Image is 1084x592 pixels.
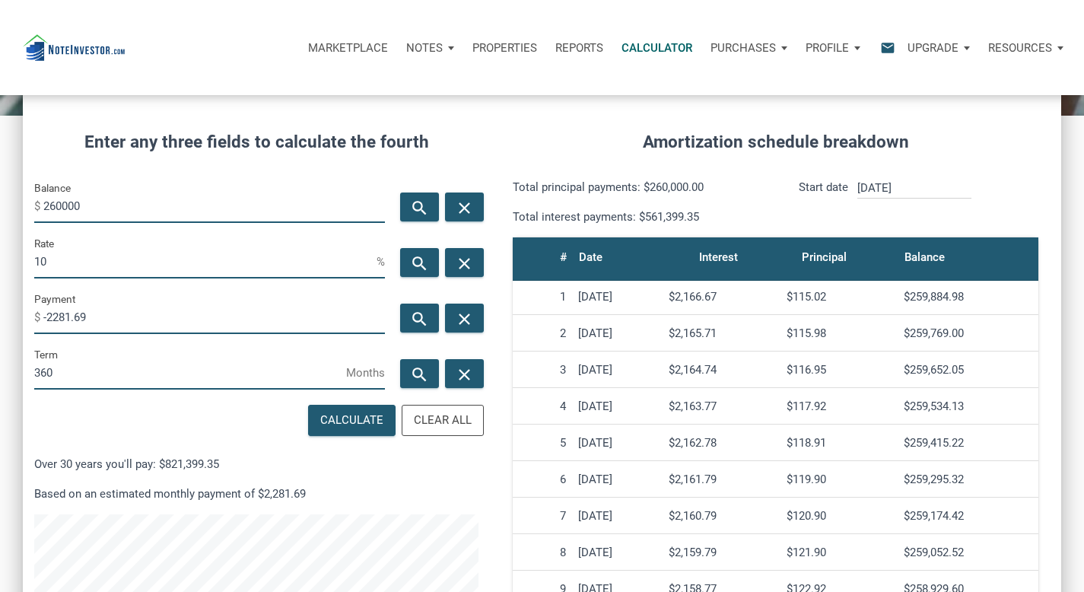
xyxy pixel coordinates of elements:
[320,412,383,429] div: Calculate
[869,25,898,71] button: email
[669,363,774,377] div: $2,164.74
[519,326,566,340] div: 2
[988,41,1052,55] p: Resources
[34,129,478,155] h4: Enter any three fields to calculate the fourth
[410,310,428,329] i: search
[802,247,847,268] div: Principal
[904,509,1032,523] div: $259,174.42
[904,326,1032,340] div: $259,769.00
[787,509,892,523] div: $120.90
[612,25,701,71] a: Calculator
[377,250,385,274] span: %
[879,39,897,56] i: email
[904,363,1032,377] div: $259,652.05
[34,194,43,218] span: $
[519,436,566,450] div: 5
[787,326,892,340] div: $115.98
[456,365,474,384] i: close
[519,546,566,559] div: 8
[400,193,439,221] button: search
[669,399,774,413] div: $2,163.77
[621,41,692,55] p: Calculator
[513,178,764,196] p: Total principal payments: $260,000.00
[346,361,385,385] span: Months
[904,247,945,268] div: Balance
[578,326,656,340] div: [DATE]
[34,244,377,278] input: Rate
[669,290,774,304] div: $2,166.67
[560,247,567,268] div: #
[904,436,1032,450] div: $259,415.22
[904,546,1032,559] div: $259,052.52
[445,193,484,221] button: close
[669,509,774,523] div: $2,160.79
[710,41,776,55] p: Purchases
[34,455,478,473] p: Over 30 years you'll pay: $821,399.35
[445,248,484,277] button: close
[308,41,388,55] p: Marketplace
[456,199,474,218] i: close
[796,25,869,71] button: Profile
[400,304,439,333] button: search
[400,359,439,388] button: search
[787,399,892,413] div: $117.92
[669,436,774,450] div: $2,162.78
[979,25,1073,71] button: Resources
[34,179,71,197] label: Balance
[445,359,484,388] button: close
[519,399,566,413] div: 4
[787,290,892,304] div: $115.02
[299,25,397,71] button: Marketplace
[34,355,346,390] input: Term
[787,546,892,559] div: $121.90
[34,345,58,364] label: Term
[43,189,385,223] input: Balance
[513,208,764,226] p: Total interest payments: $561,399.35
[501,129,1050,155] h4: Amortization schedule breakdown
[579,247,602,268] div: Date
[519,363,566,377] div: 3
[904,399,1032,413] div: $259,534.13
[456,254,474,273] i: close
[799,178,848,226] p: Start date
[669,473,774,486] div: $2,161.79
[34,234,54,253] label: Rate
[908,41,958,55] p: Upgrade
[397,25,463,71] button: Notes
[701,25,796,71] a: Purchases
[578,436,656,450] div: [DATE]
[414,412,472,429] div: Clear All
[787,436,892,450] div: $118.91
[406,41,443,55] p: Notes
[669,326,774,340] div: $2,165.71
[400,248,439,277] button: search
[308,405,396,436] button: Calculate
[43,300,385,334] input: Payment
[519,509,566,523] div: 7
[546,25,612,71] button: Reports
[472,41,537,55] p: Properties
[578,509,656,523] div: [DATE]
[787,473,892,486] div: $119.90
[34,290,75,308] label: Payment
[34,485,478,503] p: Based on an estimated monthly payment of $2,281.69
[669,546,774,559] div: $2,159.79
[456,310,474,329] i: close
[410,199,428,218] i: search
[904,473,1032,486] div: $259,295.32
[578,546,656,559] div: [DATE]
[519,290,566,304] div: 1
[787,363,892,377] div: $116.95
[904,290,1032,304] div: $259,884.98
[898,25,979,71] button: Upgrade
[578,363,656,377] div: [DATE]
[402,405,484,436] button: Clear All
[578,473,656,486] div: [DATE]
[410,365,428,384] i: search
[34,305,43,329] span: $
[23,34,125,61] img: NoteUnlimited
[410,254,428,273] i: search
